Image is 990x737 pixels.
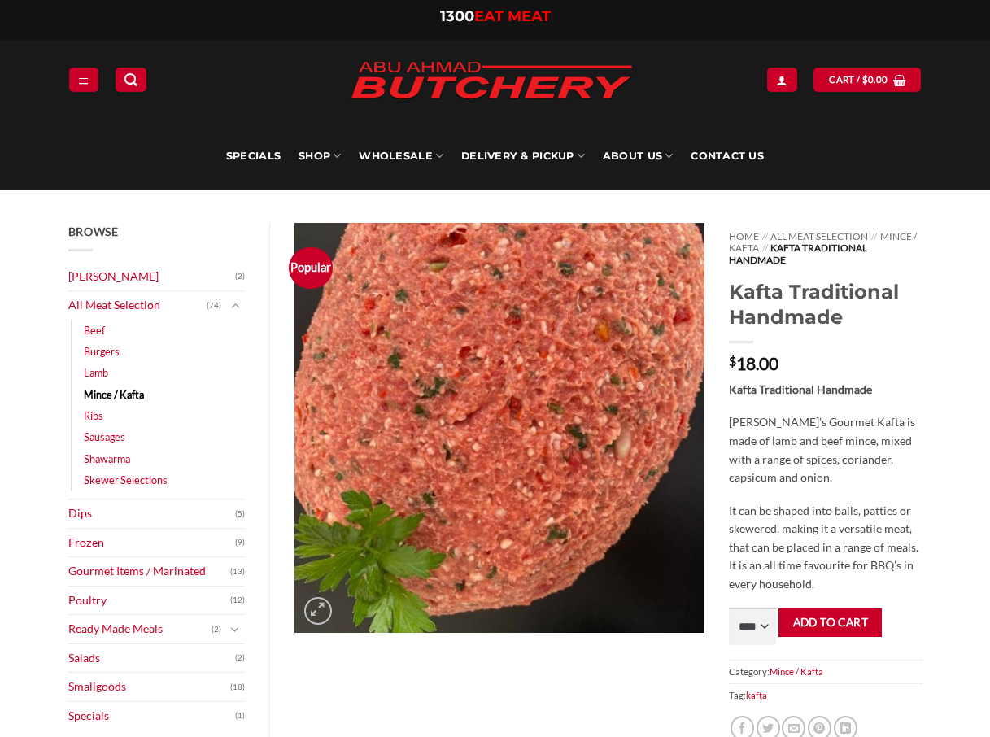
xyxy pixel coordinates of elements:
[829,72,888,87] span: Cart /
[359,122,443,190] a: Wholesale
[729,230,759,242] a: Home
[778,608,882,637] button: Add to cart
[304,597,332,625] a: Zoom
[691,122,764,190] a: Contact Us
[68,644,236,673] a: Salads
[235,646,245,670] span: (2)
[762,230,768,242] span: //
[68,702,236,730] a: Specials
[68,587,231,615] a: Poultry
[746,690,767,700] a: kafta
[729,660,922,683] span: Category:
[294,223,704,633] img: Kafta Traditional Handmade
[84,448,130,469] a: Shawarma
[68,615,212,643] a: Ready Made Meals
[235,530,245,555] span: (9)
[235,704,245,728] span: (1)
[729,355,736,368] span: $
[461,122,585,190] a: Delivery & Pickup
[68,263,236,291] a: [PERSON_NAME]
[299,122,341,190] a: SHOP
[69,68,98,91] a: Menu
[116,68,146,91] a: Search
[767,68,796,91] a: Login
[729,382,872,396] strong: Kafta Traditional Handmade
[84,320,105,341] a: Beef
[762,242,768,254] span: //
[68,529,236,557] a: Frozen
[813,68,921,91] a: View cart
[84,469,168,491] a: Skewer Selections
[729,230,916,254] a: Mince / Kafta
[225,621,245,639] button: Toggle
[84,362,108,383] a: Lamb
[729,502,922,594] p: It can be shaped into balls, patties or skewered, making it a versatile meat, that can be placed ...
[729,353,778,373] bdi: 18.00
[474,7,551,25] span: EAT MEAT
[225,297,245,315] button: Toggle
[440,7,551,25] a: 1300EAT MEAT
[68,557,231,586] a: Gourmet Items / Marinated
[337,50,646,112] img: Abu Ahmad Butchery
[207,294,221,318] span: (74)
[235,264,245,289] span: (2)
[226,122,281,190] a: Specials
[68,673,231,701] a: Smallgoods
[770,230,868,242] a: All Meat Selection
[729,683,922,707] span: Tag:
[68,225,119,238] span: Browse
[729,413,922,486] p: [PERSON_NAME]’s Gourmet Kafta is made of lamb and beef mince, mixed with a range of spices, coria...
[862,74,888,85] bdi: 0.00
[84,341,120,362] a: Burgers
[84,384,144,405] a: Mince / Kafta
[603,122,673,190] a: About Us
[84,405,103,426] a: Ribs
[770,666,823,677] a: Mince / Kafta
[230,675,245,700] span: (18)
[84,426,125,447] a: Sausages
[230,588,245,613] span: (12)
[212,617,221,642] span: (2)
[729,242,867,265] span: Kafta Traditional Handmade
[230,560,245,584] span: (13)
[68,291,207,320] a: All Meat Selection
[440,7,474,25] span: 1300
[235,502,245,526] span: (5)
[862,72,868,87] span: $
[68,499,236,528] a: Dips
[729,279,922,329] h1: Kafta Traditional Handmade
[871,230,877,242] span: //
